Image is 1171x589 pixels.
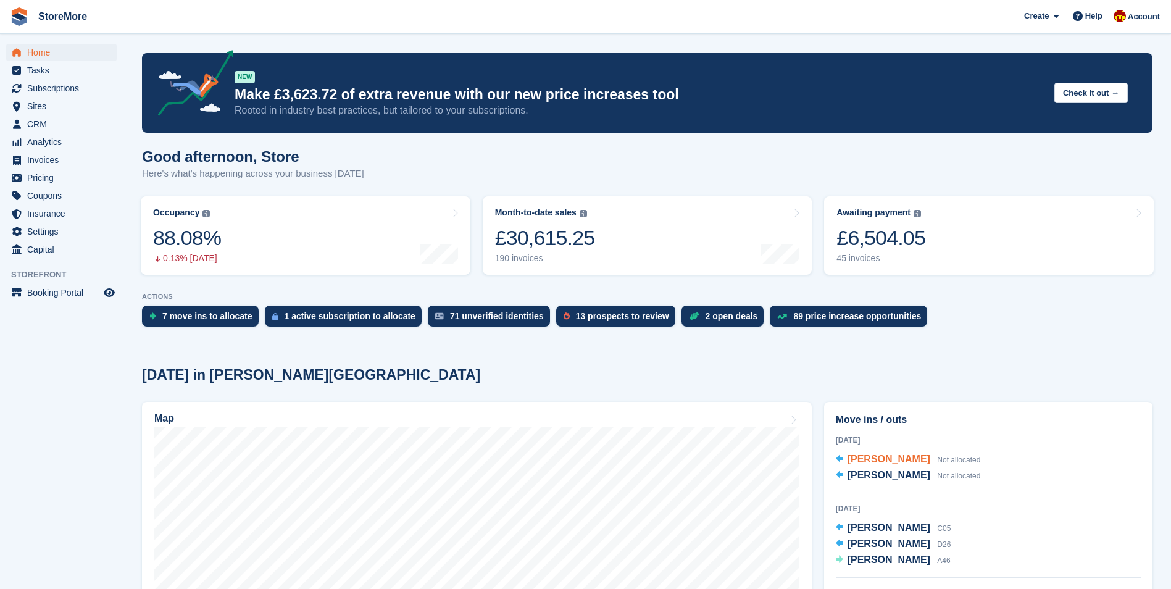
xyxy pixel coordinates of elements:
div: 13 prospects to review [576,311,669,321]
img: Store More Team [1114,10,1126,22]
span: Create [1024,10,1049,22]
div: £30,615.25 [495,225,595,251]
a: [PERSON_NAME] A46 [836,553,951,569]
div: [DATE] [836,503,1141,514]
span: Home [27,44,101,61]
a: StoreMore [33,6,92,27]
a: [PERSON_NAME] Not allocated [836,468,981,484]
a: menu [6,187,117,204]
img: price_increase_opportunities-93ffe204e8149a01c8c9dc8f82e8f89637d9d84a8eef4429ea346261dce0b2c0.svg [777,314,787,319]
div: 0.13% [DATE] [153,253,221,264]
span: Settings [27,223,101,240]
span: A46 [937,556,950,565]
span: Storefront [11,269,123,281]
a: menu [6,284,117,301]
img: deal-1b604bf984904fb50ccaf53a9ad4b4a5d6e5aea283cecdc64d6e3604feb123c2.svg [689,312,699,320]
a: Preview store [102,285,117,300]
a: 71 unverified identities [428,306,556,333]
div: Occupancy [153,207,199,218]
p: ACTIONS [142,293,1152,301]
a: menu [6,62,117,79]
span: Sites [27,98,101,115]
a: [PERSON_NAME] C05 [836,520,951,537]
span: [PERSON_NAME] [848,538,930,549]
a: Awaiting payment £6,504.05 45 invoices [824,196,1154,275]
h1: Good afternoon, Store [142,148,364,165]
div: Month-to-date sales [495,207,577,218]
img: prospect-51fa495bee0391a8d652442698ab0144808aea92771e9ea1ae160a38d050c398.svg [564,312,570,320]
p: Rooted in industry best practices, but tailored to your subscriptions. [235,104,1044,117]
div: 45 invoices [836,253,925,264]
div: £6,504.05 [836,225,925,251]
span: Analytics [27,133,101,151]
a: 7 move ins to allocate [142,306,265,333]
a: menu [6,169,117,186]
span: Pricing [27,169,101,186]
img: icon-info-grey-7440780725fd019a000dd9b08b2336e03edf1995a4989e88bcd33f0948082b44.svg [580,210,587,217]
a: 2 open deals [681,306,770,333]
span: Capital [27,241,101,258]
span: [PERSON_NAME] [848,554,930,565]
p: Make £3,623.72 of extra revenue with our new price increases tool [235,86,1044,104]
a: menu [6,98,117,115]
a: [PERSON_NAME] D26 [836,537,951,553]
span: Not allocated [937,456,980,464]
span: Account [1128,10,1160,23]
span: D26 [937,540,951,549]
div: 1 active subscription to allocate [285,311,415,321]
p: Here's what's happening across your business [DATE] [142,167,364,181]
img: stora-icon-8386f47178a22dfd0bd8f6a31ec36ba5ce8667c1dd55bd0f319d3a0aa187defe.svg [10,7,28,26]
a: menu [6,80,117,97]
img: verify_identity-adf6edd0f0f0b5bbfe63781bf79b02c33cf7c696d77639b501bdc392416b5a36.svg [435,312,444,320]
div: 89 price increase opportunities [793,311,921,321]
a: [PERSON_NAME] Not allocated [836,452,981,468]
span: Tasks [27,62,101,79]
div: Awaiting payment [836,207,911,218]
a: menu [6,223,117,240]
span: [PERSON_NAME] [848,454,930,464]
a: menu [6,133,117,151]
span: CRM [27,115,101,133]
a: menu [6,241,117,258]
img: move_ins_to_allocate_icon-fdf77a2bb77ea45bf5b3d319d69a93e2d87916cf1d5bf7949dd705db3b84f3ca.svg [149,312,156,320]
div: 190 invoices [495,253,595,264]
span: C05 [937,524,951,533]
span: [PERSON_NAME] [848,522,930,533]
img: active_subscription_to_allocate_icon-d502201f5373d7db506a760aba3b589e785aa758c864c3986d89f69b8ff3... [272,312,278,320]
a: Occupancy 88.08% 0.13% [DATE] [141,196,470,275]
a: menu [6,205,117,222]
span: Subscriptions [27,80,101,97]
div: NEW [235,71,255,83]
button: Check it out → [1054,83,1128,103]
div: 7 move ins to allocate [162,311,252,321]
img: icon-info-grey-7440780725fd019a000dd9b08b2336e03edf1995a4989e88bcd33f0948082b44.svg [914,210,921,217]
img: price-adjustments-announcement-icon-8257ccfd72463d97f412b2fc003d46551f7dbcb40ab6d574587a9cd5c0d94... [148,50,234,120]
div: 2 open deals [706,311,758,321]
a: 13 prospects to review [556,306,681,333]
span: Insurance [27,205,101,222]
span: [PERSON_NAME] [848,470,930,480]
a: menu [6,44,117,61]
a: Month-to-date sales £30,615.25 190 invoices [483,196,812,275]
div: [DATE] [836,435,1141,446]
span: Booking Portal [27,284,101,301]
a: menu [6,115,117,133]
span: Not allocated [937,472,980,480]
h2: Move ins / outs [836,412,1141,427]
img: icon-info-grey-7440780725fd019a000dd9b08b2336e03edf1995a4989e88bcd33f0948082b44.svg [202,210,210,217]
span: Help [1085,10,1102,22]
h2: [DATE] in [PERSON_NAME][GEOGRAPHIC_DATA] [142,367,480,383]
span: Coupons [27,187,101,204]
div: 71 unverified identities [450,311,544,321]
h2: Map [154,413,174,424]
span: Invoices [27,151,101,169]
a: 89 price increase opportunities [770,306,933,333]
a: 1 active subscription to allocate [265,306,428,333]
div: 88.08% [153,225,221,251]
a: menu [6,151,117,169]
